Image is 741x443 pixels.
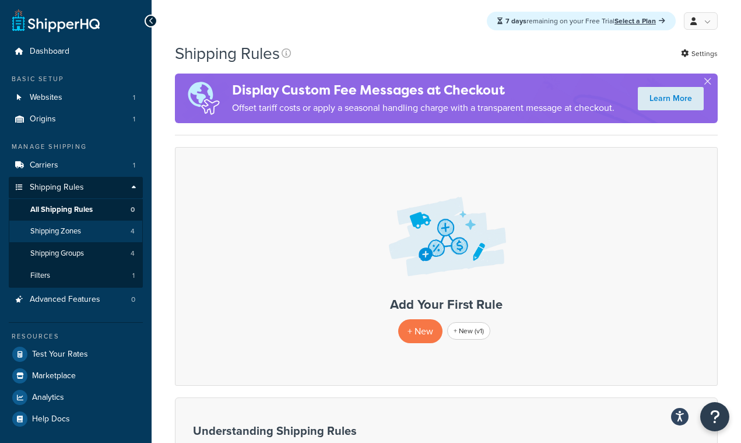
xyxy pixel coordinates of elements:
[131,249,135,259] span: 4
[9,87,143,109] a: Websites 1
[638,87,704,110] a: Learn More
[131,205,135,215] span: 0
[30,205,93,215] span: All Shipping Rules
[9,265,143,287] a: Filters 1
[681,46,718,62] a: Settings
[9,365,143,386] a: Marketplace
[700,402,729,431] button: Open Resource Center
[131,226,135,236] span: 4
[30,47,69,57] span: Dashboard
[232,100,614,116] p: Offset tariff costs or apply a seasonal handling charge with a transparent message at checkout.
[9,199,143,221] a: All Shipping Rules 0
[30,161,58,170] span: Carriers
[30,226,81,236] span: Shipping Zones
[30,93,62,103] span: Websites
[9,243,143,264] a: Shipping Groups 4
[9,109,143,130] li: Origins
[175,42,280,65] h1: Shipping Rules
[132,271,135,281] span: 1
[32,350,88,360] span: Test Your Rates
[9,221,143,242] a: Shipping Zones 4
[9,289,143,311] a: Advanced Features 0
[232,81,614,100] h4: Display Custom Fee Messages at Checkout
[9,41,143,62] a: Dashboard
[9,332,143,341] div: Resources
[9,344,143,365] a: Test Your Rates
[12,9,100,32] a: ShipperHQ Home
[9,74,143,84] div: Basic Setup
[9,109,143,130] a: Origins 1
[30,114,56,124] span: Origins
[32,371,76,381] span: Marketplace
[32,393,64,403] span: Analytics
[9,142,143,152] div: Manage Shipping
[9,199,143,221] li: All Shipping Rules
[131,295,135,305] span: 0
[187,298,705,312] h3: Add Your First Rule
[9,289,143,311] li: Advanced Features
[30,295,100,305] span: Advanced Features
[9,155,143,176] li: Carriers
[193,424,484,437] h3: Understanding Shipping Rules
[9,221,143,242] li: Shipping Zones
[9,409,143,430] a: Help Docs
[30,249,84,259] span: Shipping Groups
[9,87,143,109] li: Websites
[9,243,143,264] li: Shipping Groups
[398,319,443,343] p: + New
[133,114,135,124] span: 1
[9,387,143,408] a: Analytics
[32,414,70,424] span: Help Docs
[133,161,135,170] span: 1
[133,93,135,103] span: 1
[30,271,50,281] span: Filters
[614,16,665,26] a: Select a Plan
[447,322,490,340] a: + New (v1)
[9,177,143,198] a: Shipping Rules
[30,183,84,193] span: Shipping Rules
[9,177,143,288] li: Shipping Rules
[9,155,143,176] a: Carriers 1
[487,12,676,30] div: remaining on your Free Trial
[505,16,526,26] strong: 7 days
[9,265,143,287] li: Filters
[175,74,232,123] img: duties-banner-06bc72dcb5fe05cb3f9472aba00be2ae8eb53ab6f0d8bb03d382ba314ac3c341.png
